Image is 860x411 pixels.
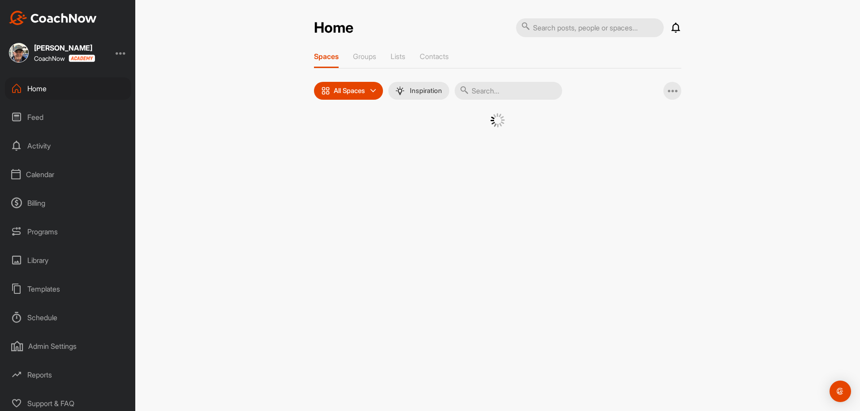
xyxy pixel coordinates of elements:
input: Search posts, people or spaces... [516,18,664,37]
img: CoachNow [9,11,97,25]
div: Open Intercom Messenger [830,381,851,402]
p: Groups [353,52,376,61]
div: [PERSON_NAME] [34,44,95,51]
div: CoachNow [34,55,95,62]
p: Contacts [420,52,449,61]
div: Schedule [5,306,131,329]
p: Spaces [314,52,339,61]
div: Library [5,249,131,271]
img: square_cac399e08904f4b61a01a0671b01e02f.jpg [9,43,29,63]
input: Search... [455,82,562,100]
h2: Home [314,19,353,37]
p: All Spaces [334,87,365,94]
div: Feed [5,106,131,128]
div: Programs [5,220,131,243]
p: Lists [391,52,405,61]
div: Home [5,77,131,100]
img: menuIcon [396,86,404,95]
div: Billing [5,192,131,214]
div: Templates [5,278,131,300]
div: Reports [5,364,131,386]
img: CoachNow acadmey [69,55,95,62]
div: Activity [5,135,131,157]
img: G6gVgL6ErOh57ABN0eRmCEwV0I4iEi4d8EwaPGI0tHgoAbU4EAHFLEQAh+QQFCgALACwIAA4AGAASAAAEbHDJSesaOCdk+8xg... [490,113,505,127]
div: Calendar [5,163,131,186]
div: Admin Settings [5,335,131,357]
p: Inspiration [410,87,442,94]
img: icon [321,86,330,95]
